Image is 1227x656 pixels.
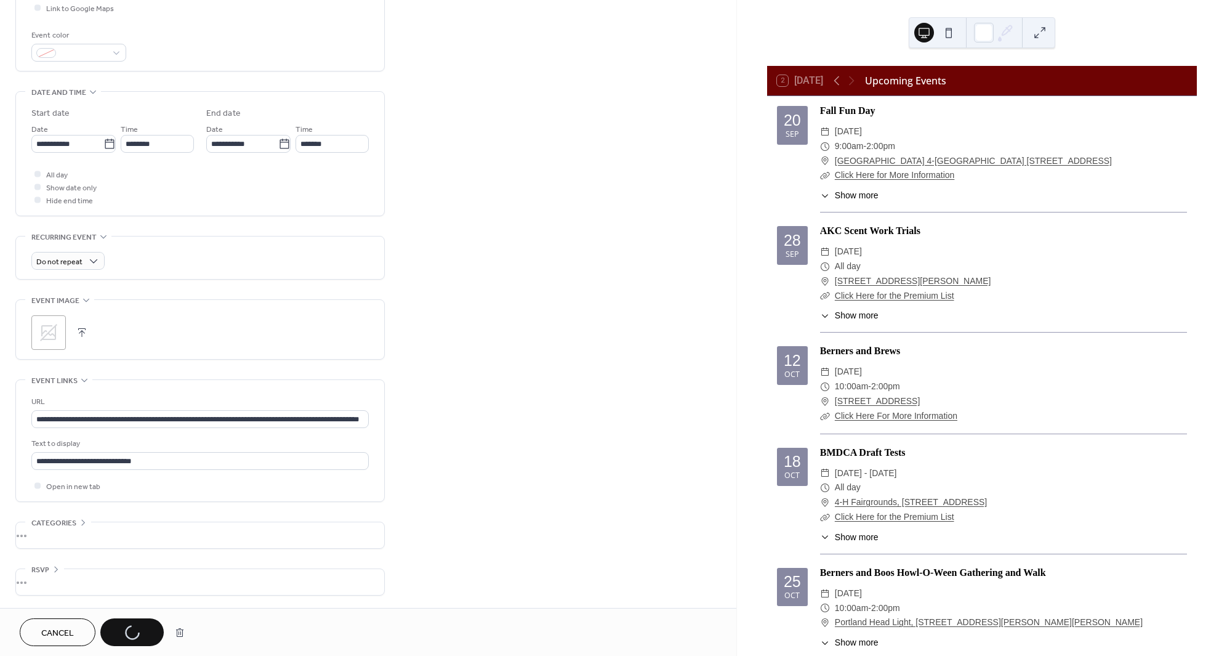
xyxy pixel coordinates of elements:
div: 28 [784,233,801,248]
span: [DATE] [835,586,862,601]
span: 2:00pm [871,601,900,616]
div: ​ [820,154,830,169]
span: All day [46,169,68,182]
a: Click Here for the Premium List [835,512,954,522]
span: Show date only [46,182,97,195]
div: ​ [820,586,830,601]
div: ​ [820,394,830,409]
span: [DATE] [835,245,862,259]
span: Categories [31,517,76,530]
div: Sep [786,131,799,139]
div: ​ [820,245,830,259]
span: Date and time [31,86,86,99]
span: [DATE] - [DATE] [835,466,897,481]
span: Time [296,123,313,136]
span: 9:00am [835,139,864,154]
div: ​ [820,531,830,544]
div: ​ [820,379,830,394]
a: AKC Scent Work Trials [820,225,920,236]
div: ; [31,315,66,350]
span: Event image [31,294,79,307]
div: ​ [820,189,830,202]
div: ​ [820,510,830,525]
div: URL [31,395,366,408]
div: Berners and Boos Howl-O-Ween Gathering and Walk [820,565,1187,580]
div: Event color [31,29,124,42]
span: [DATE] [835,124,862,139]
span: All day [835,480,861,495]
span: Show more [835,189,879,202]
div: ​ [820,466,830,481]
div: ​ [820,480,830,495]
a: Berners and Brews [820,346,900,356]
div: 20 [784,113,801,128]
button: ​Show more [820,636,879,649]
button: Cancel [20,618,95,646]
a: [STREET_ADDRESS][PERSON_NAME] [835,274,991,289]
div: ​ [820,309,830,322]
div: ​ [820,139,830,154]
span: Recurring event [31,231,97,244]
a: Click Here for More Information [835,170,955,180]
span: - [868,601,871,616]
div: ​ [820,259,830,274]
span: Date [31,123,48,136]
span: Do not repeat [36,255,82,269]
span: 2:00pm [866,139,895,154]
div: ••• [16,569,384,595]
span: All day [835,259,861,274]
a: Fall Fun Day [820,105,875,116]
div: 25 [784,574,801,589]
div: ​ [820,124,830,139]
div: ​ [820,495,830,510]
span: RSVP [31,564,49,577]
button: ​Show more [820,309,879,322]
div: ​ [820,274,830,289]
div: ​ [820,289,830,304]
span: [DATE] [835,365,862,379]
button: ​Show more [820,189,879,202]
a: BMDCA Draft Tests [820,447,906,458]
div: ​ [820,601,830,616]
div: Upcoming Events [865,73,946,88]
div: End date [206,107,241,120]
div: Oct [784,371,800,379]
a: 4-H Fairgrounds, [STREET_ADDRESS] [835,495,987,510]
span: - [864,139,867,154]
div: 12 [784,353,801,368]
div: ​ [820,636,830,649]
span: Show more [835,309,879,322]
div: ​ [820,365,830,379]
span: - [868,379,871,394]
a: Click Here for the Premium List [835,291,954,301]
span: Link to Google Maps [46,2,114,15]
span: Show more [835,636,879,649]
a: [STREET_ADDRESS] [835,394,920,409]
div: Oct [784,592,800,600]
a: [GEOGRAPHIC_DATA] 4-[GEOGRAPHIC_DATA] [STREET_ADDRESS]​ [835,154,1112,169]
div: 18 [784,454,801,469]
div: ​ [820,168,830,183]
span: Time [121,123,138,136]
span: Cancel [41,627,74,640]
span: 10:00am [835,379,868,394]
span: Date [206,123,223,136]
span: Show more [835,531,879,544]
span: Open in new tab [46,480,100,493]
div: Oct [784,472,800,480]
div: ••• [16,522,384,548]
a: Portland Head Light, [STREET_ADDRESS][PERSON_NAME][PERSON_NAME] [835,615,1143,630]
a: Click Here For More Information [835,411,957,421]
div: Sep [786,251,799,259]
span: Hide end time [46,195,93,208]
span: 2:00pm [871,379,900,394]
div: Start date [31,107,70,120]
span: Event links [31,375,78,387]
span: 10:00am [835,601,868,616]
button: ​Show more [820,531,879,544]
div: Text to display [31,437,366,450]
div: ​ [820,409,830,424]
div: ​ [820,615,830,630]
